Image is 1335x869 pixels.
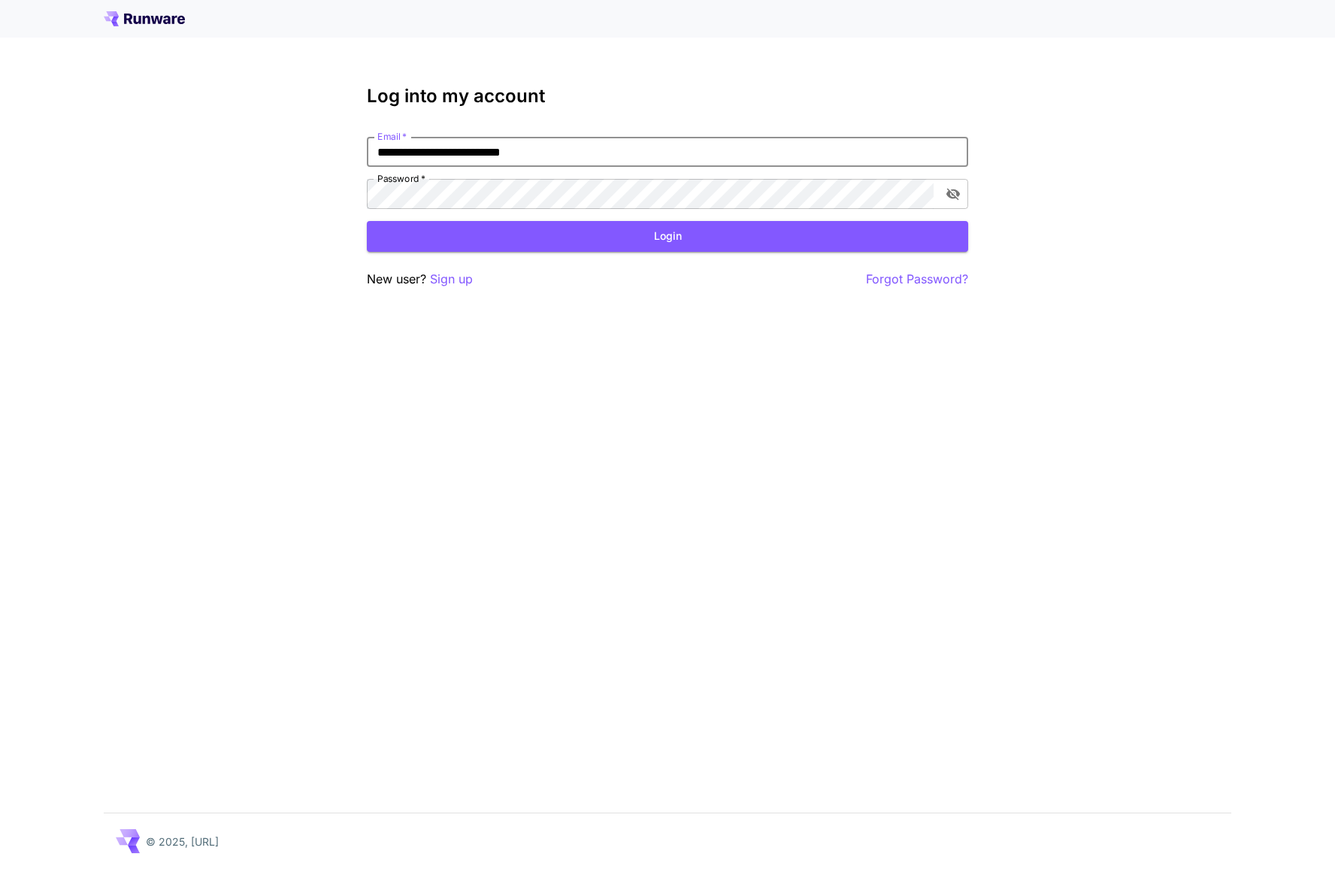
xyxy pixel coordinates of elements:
[146,834,219,849] p: © 2025, [URL]
[367,86,968,107] h3: Log into my account
[866,270,968,289] button: Forgot Password?
[367,221,968,252] button: Login
[377,172,425,185] label: Password
[377,130,407,143] label: Email
[430,270,473,289] button: Sign up
[367,270,473,289] p: New user?
[940,180,967,207] button: toggle password visibility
